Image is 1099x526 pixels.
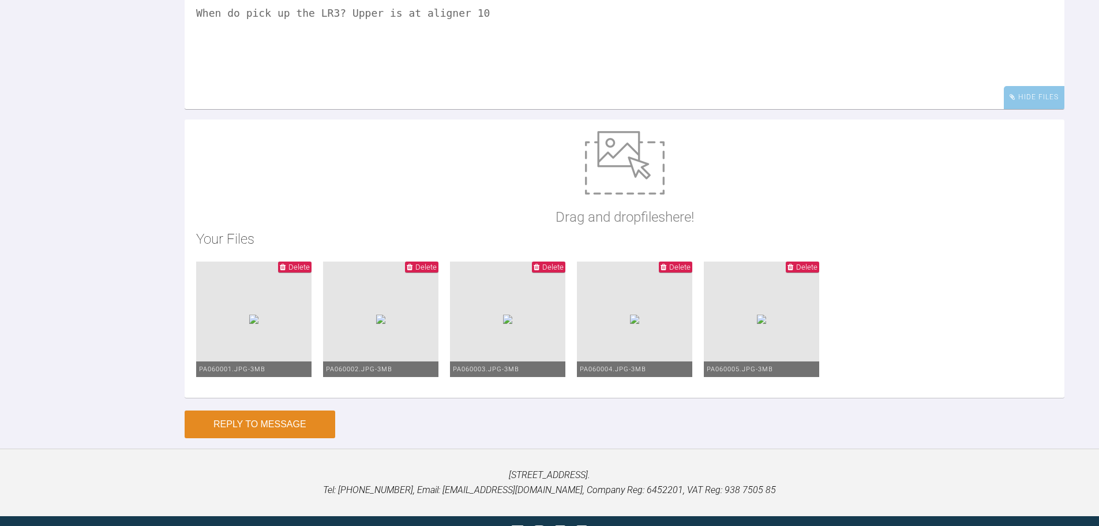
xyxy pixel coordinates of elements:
img: 993d4059-ee0f-46cf-8d72-bda0c21919ee [630,315,639,324]
span: Delete [669,263,691,271]
div: Hide Files [1004,86,1064,109]
span: PA060003.JPG - 3MB [453,365,519,373]
span: Delete [288,263,310,271]
span: PA060005.JPG - 3MB [707,365,773,373]
span: Delete [796,263,817,271]
span: PA060001.JPG - 3MB [199,365,265,373]
span: PA060004.JPG - 3MB [580,365,646,373]
h2: Your Files [196,228,1053,250]
img: b733cde9-6008-4639-a390-fd9829d8d2f1 [503,315,512,324]
span: PA060002.JPG - 3MB [326,365,392,373]
p: [STREET_ADDRESS]. Tel: [PHONE_NUMBER], Email: [EMAIL_ADDRESS][DOMAIN_NAME], Company Reg: 6452201,... [18,468,1081,497]
img: 0d88ba27-a172-4bd8-bf72-5ef243947f07 [757,315,766,324]
span: Delete [415,263,437,271]
img: deea84da-3412-4c7d-971b-625417c4aff8 [249,315,258,324]
img: 6d9bf74f-0f78-46be-a3cd-60868c908599 [376,315,385,324]
button: Reply to Message [185,411,335,438]
span: Delete [542,263,564,271]
p: Drag and drop files here! [556,206,694,228]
